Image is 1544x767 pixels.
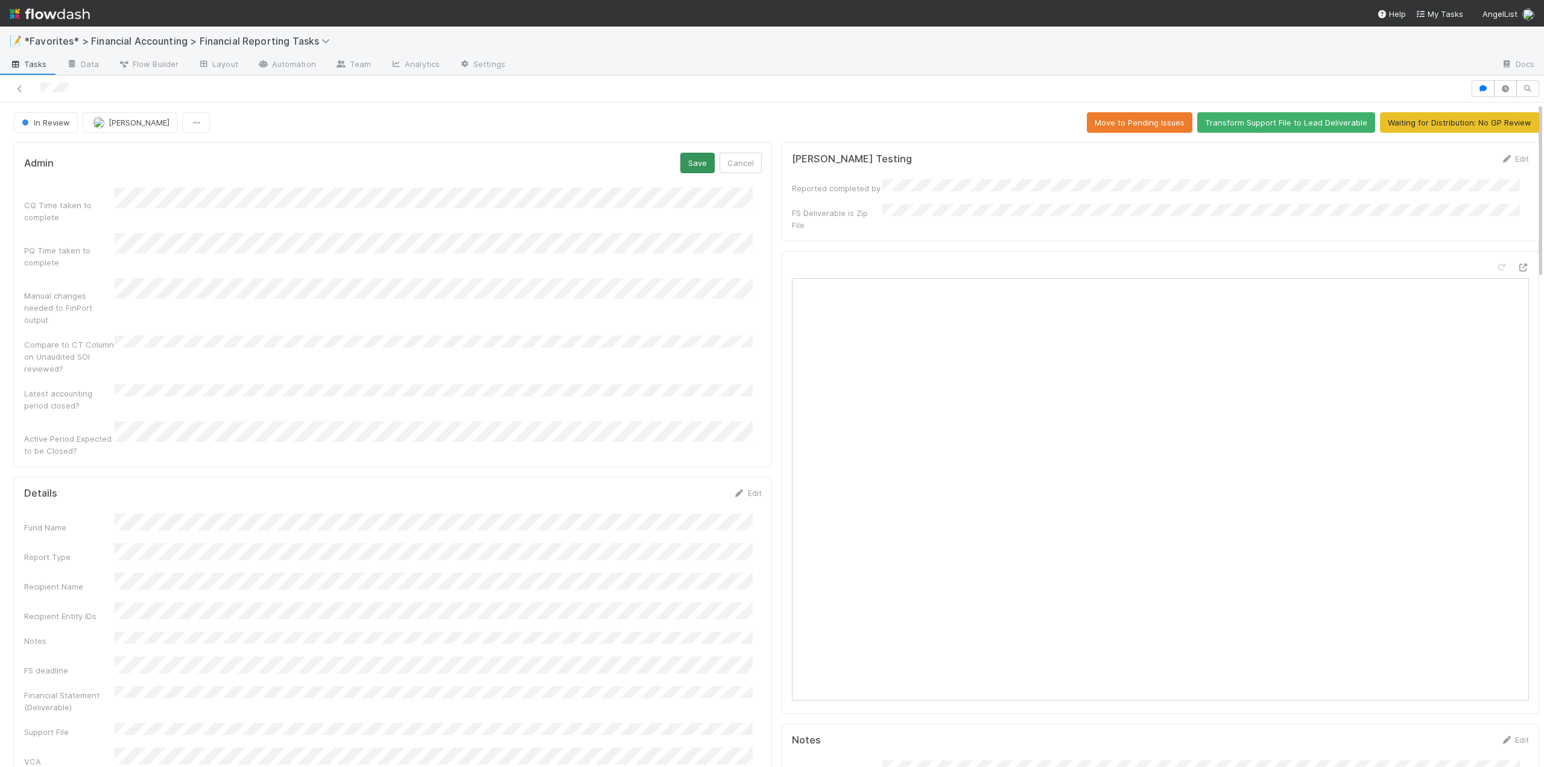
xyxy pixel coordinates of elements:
a: Flow Builder [109,56,188,75]
img: avatar_705f3a58-2659-4f93-91ad-7a5be837418b.png [1522,8,1534,21]
div: Notes [24,635,115,647]
div: Support File [24,726,115,738]
div: Compare to CT Column on Unaudited SOI reviewed? [24,339,115,375]
div: Report Type [24,551,115,563]
span: Flow Builder [118,58,179,70]
a: Layout [188,56,248,75]
div: Manual changes needed to FinPort output [24,290,115,326]
button: In Review [14,112,78,133]
a: Analytics [381,56,449,75]
button: [PERSON_NAME] [83,112,177,133]
button: Move to Pending Issues [1087,112,1192,133]
a: Edit [733,488,762,498]
span: My Tasks [1416,9,1463,19]
div: Help [1377,8,1406,20]
button: Cancel [720,153,762,173]
div: Recipient Name [24,581,115,593]
a: Data [57,56,109,75]
a: Edit [1501,735,1529,745]
a: My Tasks [1416,8,1463,20]
span: [PERSON_NAME] [109,118,169,127]
div: Reported completed by [792,182,882,194]
button: Save [680,153,715,173]
h5: Notes [792,734,821,746]
a: Docs [1492,56,1544,75]
div: Latest accounting period closed? [24,387,115,412]
a: Settings [449,56,515,75]
div: Recipient Entity IDs [24,610,115,622]
h5: Admin [24,158,54,170]
button: Transform Support File to Lead Deliverable [1197,112,1375,133]
span: In Review [19,118,70,127]
h5: Details [24,488,57,500]
div: Active Period Expected to be Closed? [24,433,115,457]
div: CQ Time taken to complete [24,199,115,223]
span: *Favorites* > Financial Accounting > Financial Reporting Tasks [24,35,336,47]
span: 📝 [10,36,22,46]
div: Fund Name [24,521,115,533]
h5: [PERSON_NAME] Testing [792,153,912,165]
div: Financial Statement (Deliverable) [24,689,115,713]
a: Edit [1501,154,1529,164]
button: Waiting for Distribution: No GP Review [1380,112,1539,133]
div: FS Deliverable is Zip File [792,207,882,231]
a: Team [326,56,381,75]
div: PQ Time taken to complete [24,244,115,269]
div: FS deadline [24,664,115,676]
img: avatar_c0d2ec3f-77e2-40ea-8107-ee7bdb5edede.png [93,116,105,129]
span: Tasks [10,58,47,70]
a: Automation [248,56,326,75]
img: logo-inverted-e16ddd16eac7371096b0.svg [10,4,90,24]
span: AngelList [1482,9,1517,19]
